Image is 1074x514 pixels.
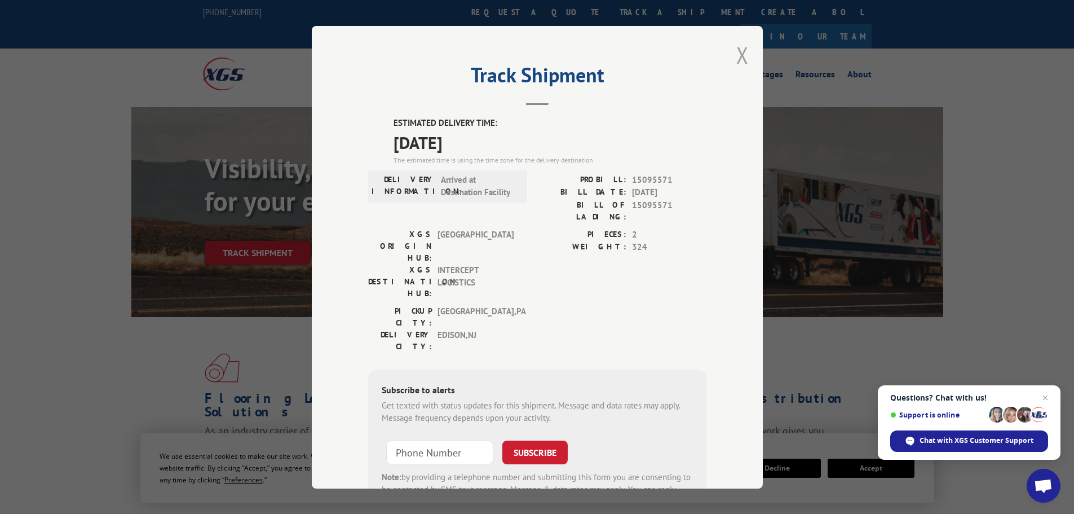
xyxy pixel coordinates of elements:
span: 15095571 [632,199,706,222]
span: 2 [632,228,706,241]
span: [GEOGRAPHIC_DATA] [437,228,514,263]
span: Questions? Chat with us! [890,393,1048,402]
label: PICKUP CITY: [368,305,432,328]
span: Chat with XGS Customer Support [890,430,1048,452]
label: XGS ORIGIN HUB: [368,228,432,263]
span: 324 [632,241,706,254]
a: Open chat [1027,469,1060,503]
button: SUBSCRIBE [502,440,568,464]
label: XGS DESTINATION HUB: [368,263,432,299]
span: [DATE] [632,186,706,199]
span: Chat with XGS Customer Support [920,436,1033,446]
span: Support is online [890,411,985,419]
span: 15095571 [632,173,706,186]
label: DELIVERY CITY: [368,328,432,352]
label: PIECES: [537,228,626,241]
div: Subscribe to alerts [382,383,693,399]
label: BILL DATE: [537,186,626,199]
span: EDISON , NJ [437,328,514,352]
strong: Note: [382,471,401,482]
label: ESTIMATED DELIVERY TIME: [394,117,706,130]
div: Get texted with status updates for this shipment. Message and data rates may apply. Message frequ... [382,399,693,424]
span: INTERCEPT LOGISTICS [437,263,514,299]
input: Phone Number [386,440,493,464]
label: WEIGHT: [537,241,626,254]
span: [GEOGRAPHIC_DATA] , PA [437,305,514,328]
label: DELIVERY INFORMATION: [372,173,435,199]
span: Arrived at Destination Facility [441,173,517,199]
label: PROBILL: [537,173,626,186]
div: by providing a telephone number and submitting this form you are consenting to be contacted by SM... [382,471,693,509]
button: Close modal [736,40,749,70]
h2: Track Shipment [368,67,706,89]
div: The estimated time is using the time zone for the delivery destination. [394,155,706,165]
span: [DATE] [394,129,706,155]
label: BILL OF LADING: [537,199,626,222]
